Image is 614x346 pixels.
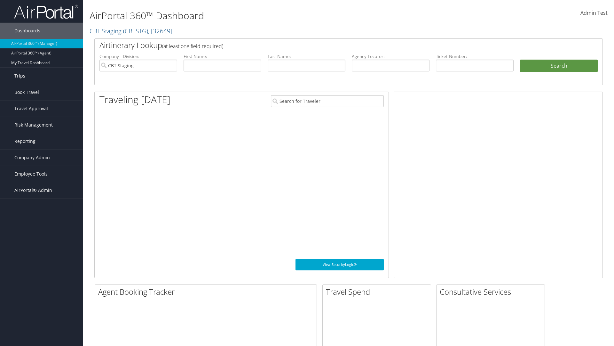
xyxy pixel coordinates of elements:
label: Ticket Number: [436,53,514,60]
span: Admin Test [580,9,608,16]
span: Trips [14,68,25,84]
label: Last Name: [268,53,345,60]
h2: Consultative Services [440,286,545,297]
span: , [ 32649 ] [148,27,172,35]
label: Company - Division: [99,53,177,60]
a: Admin Test [580,3,608,23]
label: First Name: [184,53,261,60]
button: Search [520,60,598,72]
h1: AirPortal 360™ Dashboard [90,9,435,22]
h1: Traveling [DATE] [99,93,170,106]
span: Company Admin [14,150,50,166]
span: Risk Management [14,117,53,133]
span: (at least one field required) [162,43,223,50]
a: View SecurityLogic® [295,259,384,270]
span: Dashboards [14,23,40,39]
span: Book Travel [14,84,39,100]
h2: Airtinerary Lookup [99,40,555,51]
h2: Travel Spend [326,286,431,297]
span: AirPortal® Admin [14,182,52,198]
span: Employee Tools [14,166,48,182]
a: CBT Staging [90,27,172,35]
span: ( CBTSTG ) [123,27,148,35]
span: Travel Approval [14,101,48,117]
label: Agency Locator: [352,53,429,60]
img: airportal-logo.png [14,4,78,19]
input: Search for Traveler [271,95,384,107]
h2: Agent Booking Tracker [98,286,317,297]
span: Reporting [14,133,35,149]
